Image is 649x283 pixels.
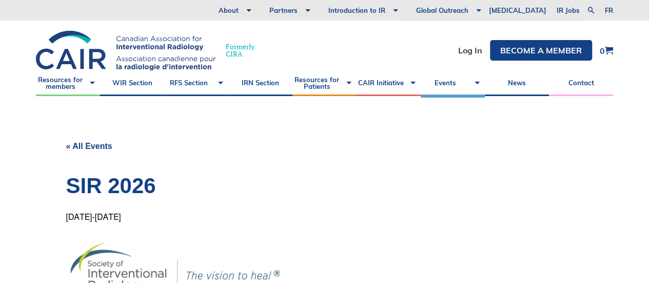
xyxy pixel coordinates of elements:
[36,70,100,96] a: Resources for members
[458,46,482,54] a: Log In
[95,213,121,221] span: [DATE]
[66,213,92,221] span: [DATE]
[226,43,254,58] span: Formerly CIRA
[485,70,549,96] a: News
[600,46,613,55] a: 0
[66,171,583,201] h1: SIR 2026
[66,213,121,221] div: -
[66,142,112,150] a: « All Events
[605,7,613,14] a: fr
[228,70,292,96] a: IRN Section
[36,31,265,70] a: FormerlyCIRA
[549,70,613,96] a: Contact
[421,70,485,96] a: Events
[357,70,421,96] a: CAIR Initiative
[100,70,164,96] a: WIR Section
[292,70,357,96] a: Resources for Patients
[36,31,215,70] img: CIRA
[490,40,592,61] a: Become a member
[164,70,228,96] a: RFS Section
